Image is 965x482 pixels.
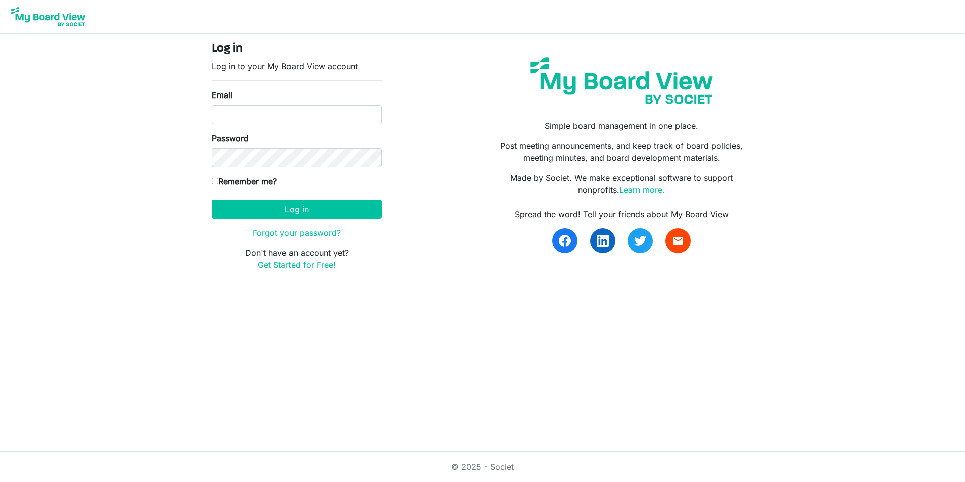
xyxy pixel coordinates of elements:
a: email [665,228,691,253]
p: Log in to your My Board View account [212,60,382,72]
img: my-board-view-societ.svg [523,50,720,112]
div: Spread the word! Tell your friends about My Board View [490,208,753,220]
a: Forgot your password? [253,228,341,238]
a: © 2025 - Societ [451,462,514,472]
p: Don't have an account yet? [212,247,382,271]
p: Post meeting announcements, and keep track of board policies, meeting minutes, and board developm... [490,140,753,164]
span: email [672,235,684,247]
a: Learn more. [619,185,665,195]
a: Get Started for Free! [258,260,336,270]
label: Password [212,132,249,144]
p: Made by Societ. We make exceptional software to support nonprofits. [490,172,753,196]
input: Remember me? [212,178,218,184]
h4: Log in [212,42,382,56]
img: linkedin.svg [597,235,609,247]
img: twitter.svg [634,235,646,247]
img: My Board View Logo [8,4,88,29]
button: Log in [212,200,382,219]
label: Email [212,89,232,101]
img: facebook.svg [559,235,571,247]
p: Simple board management in one place. [490,120,753,132]
label: Remember me? [212,175,277,187]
